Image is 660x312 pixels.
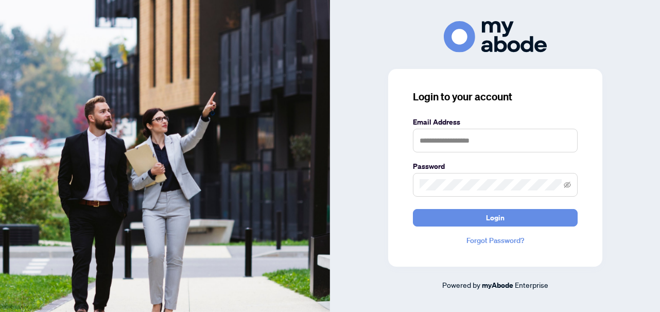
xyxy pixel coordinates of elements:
span: Powered by [442,280,480,289]
span: eye-invisible [564,181,571,188]
span: Login [486,210,505,226]
button: Login [413,209,578,227]
h3: Login to your account [413,90,578,104]
img: ma-logo [444,21,547,53]
label: Password [413,161,578,172]
a: Forgot Password? [413,235,578,246]
span: Enterprise [515,280,548,289]
a: myAbode [482,280,513,291]
label: Email Address [413,116,578,128]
